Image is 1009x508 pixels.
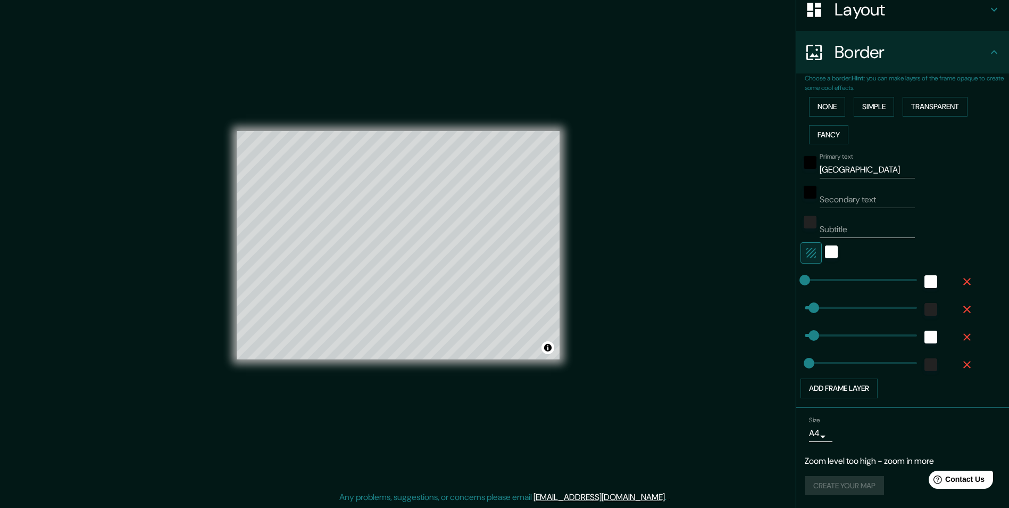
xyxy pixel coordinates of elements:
div: Border [796,31,1009,73]
button: Fancy [809,125,848,145]
button: color-222222 [924,303,937,316]
button: white [924,275,937,288]
p: Zoom level too high - zoom in more [805,455,1000,468]
button: Add frame layer [800,379,878,398]
b: Hint [852,74,864,83]
p: Any problems, suggestions, or concerns please email . [339,491,666,504]
button: black [804,156,816,169]
label: Size [809,415,820,424]
button: black [804,186,816,199]
iframe: Help widget launcher [914,466,997,496]
h4: Border [835,42,988,63]
button: Simple [854,97,894,117]
button: white [924,331,937,343]
button: color-222222 [804,216,816,228]
button: Transparent [903,97,968,117]
p: Choose a border. : you can make layers of the frame opaque to create some cool effects. [805,73,1009,93]
div: . [666,491,668,504]
button: color-222222 [924,358,937,371]
button: None [809,97,845,117]
button: white [825,245,838,258]
div: A4 [809,425,832,442]
label: Primary text [820,152,853,161]
a: [EMAIL_ADDRESS][DOMAIN_NAME] [533,491,665,503]
div: . [668,491,670,504]
button: Toggle attribution [541,341,554,354]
